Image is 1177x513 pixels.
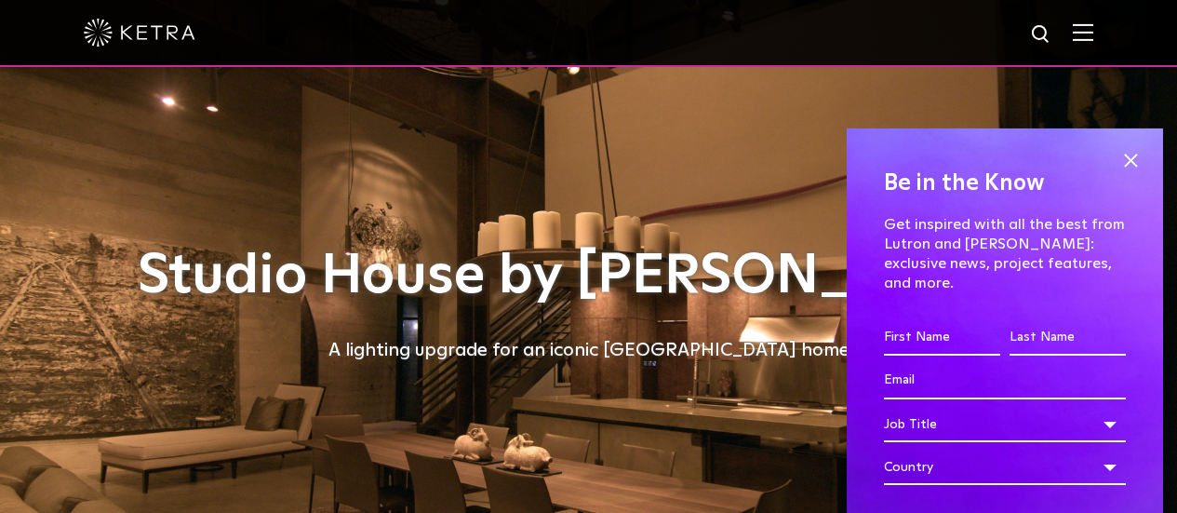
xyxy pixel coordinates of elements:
[884,166,1126,201] h4: Be in the Know
[884,215,1126,292] p: Get inspired with all the best from Lutron and [PERSON_NAME]: exclusive news, project features, a...
[84,19,195,47] img: ketra-logo-2019-white
[124,246,1054,307] h1: Studio House by [PERSON_NAME]
[1073,23,1093,41] img: Hamburger%20Nav.svg
[884,450,1126,485] div: Country
[884,320,1000,356] input: First Name
[1030,23,1053,47] img: search icon
[884,363,1126,398] input: Email
[1010,320,1126,356] input: Last Name
[884,407,1126,442] div: Job Title
[124,335,1054,365] div: A lighting upgrade for an iconic [GEOGRAPHIC_DATA] home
